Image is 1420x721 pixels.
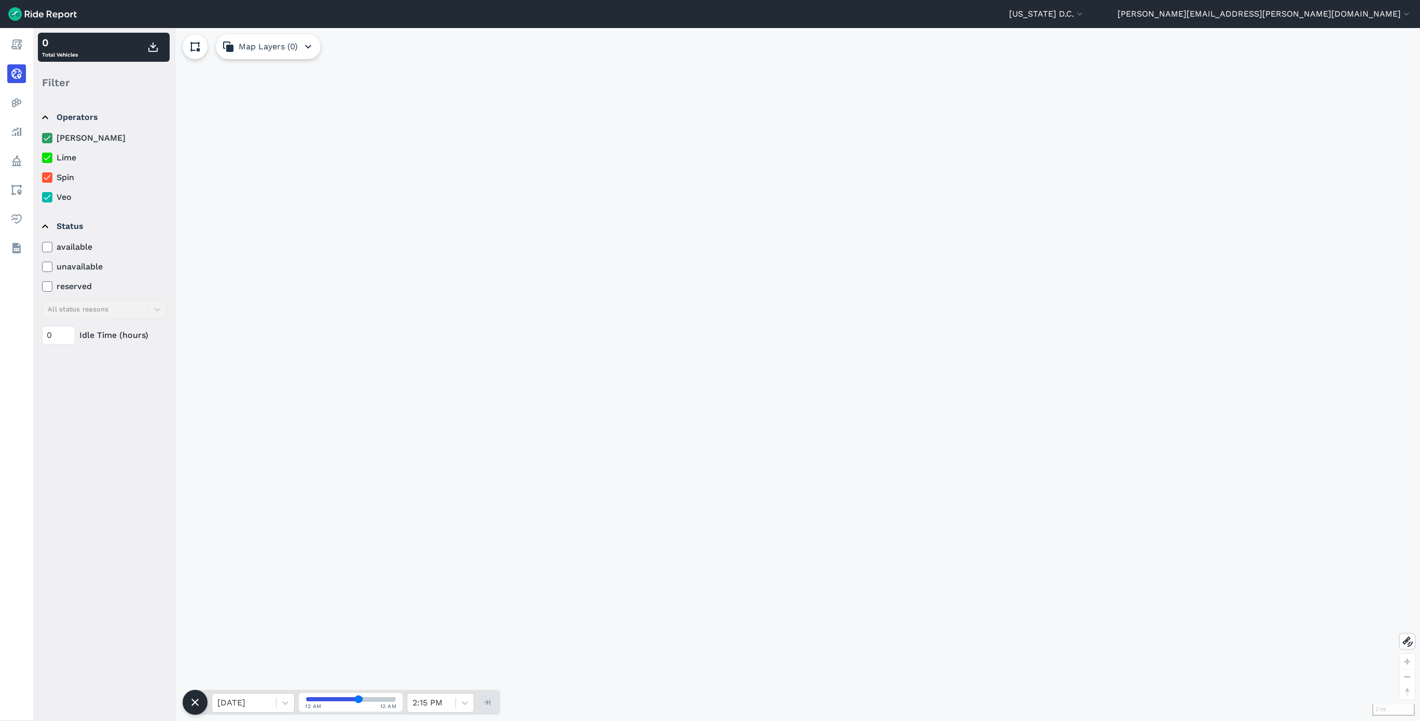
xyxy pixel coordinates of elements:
[42,212,165,241] summary: Status
[1118,8,1412,20] button: [PERSON_NAME][EMAIL_ADDRESS][PERSON_NAME][DOMAIN_NAME]
[7,123,26,141] a: Analyze
[7,210,26,228] a: Health
[33,28,1420,721] div: loading
[42,326,167,345] div: Idle Time (hours)
[7,64,26,83] a: Realtime
[216,34,321,59] button: Map Layers (0)
[7,181,26,199] a: Areas
[42,35,78,50] div: 0
[7,152,26,170] a: Policy
[8,7,77,21] img: Ride Report
[42,191,167,203] label: Veo
[42,103,165,132] summary: Operators
[7,239,26,257] a: Datasets
[7,35,26,54] a: Report
[42,152,167,164] label: Lime
[42,35,78,60] div: Total Vehicles
[42,280,167,293] label: reserved
[42,171,167,184] label: Spin
[7,93,26,112] a: Heatmaps
[42,132,167,144] label: [PERSON_NAME]
[42,241,167,253] label: available
[1009,8,1085,20] button: [US_STATE] D.C.
[380,702,397,710] span: 12 AM
[305,702,322,710] span: 12 AM
[38,66,170,99] div: Filter
[42,261,167,273] label: unavailable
